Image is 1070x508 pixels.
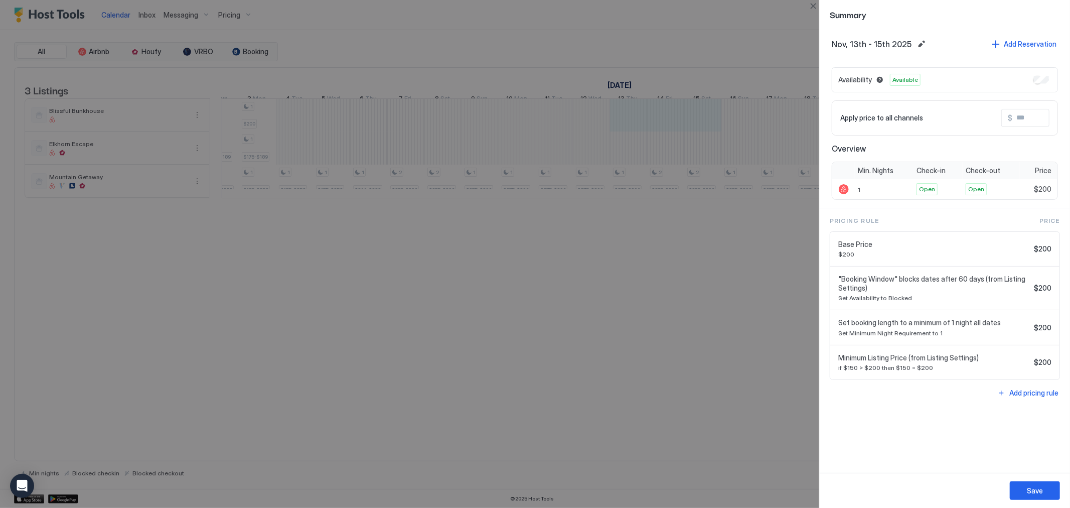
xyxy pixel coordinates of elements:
span: Availability [838,75,872,84]
div: Open Intercom Messenger [10,474,34,498]
span: $200 [1034,244,1051,253]
span: $ [1008,113,1012,122]
span: $200 [1034,323,1051,332]
span: Open [968,185,984,194]
span: Apply price to all channels [840,113,923,122]
span: Check-in [916,166,946,175]
span: 1 [858,186,860,193]
span: Summary [830,8,1060,21]
span: Set Minimum Night Requirement to 1 [838,329,1030,337]
span: Overview [832,144,1058,154]
button: Blocked dates override all pricing rules and remain unavailable until manually unblocked [874,74,886,86]
span: Open [919,185,935,194]
button: Edit date range [915,38,928,50]
button: Add Reservation [990,37,1058,51]
span: $200 [1034,185,1051,194]
span: Available [892,75,918,84]
span: Nov, 13th - 15th 2025 [832,39,911,49]
span: Price [1035,166,1051,175]
button: Add pricing rule [996,386,1060,400]
div: Save [1027,485,1043,496]
span: Price [1039,216,1060,225]
button: Save [1010,481,1060,500]
span: Set booking length to a minimum of 1 night all dates [838,318,1030,327]
span: Pricing Rule [830,216,879,225]
span: Min. Nights [858,166,893,175]
div: Add Reservation [1004,39,1056,49]
span: if $150 > $200 then $150 = $200 [838,364,1030,371]
span: Minimum Listing Price (from Listing Settings) [838,353,1030,362]
span: "Booking Window" blocks dates after 60 days (from Listing Settings) [838,275,1030,292]
span: $200 [1034,358,1051,367]
span: Set Availability to Blocked [838,294,1030,302]
span: Base Price [838,240,1030,249]
span: $200 [838,250,1030,258]
span: $200 [1034,284,1051,293]
div: Add pricing rule [1009,388,1058,398]
span: Check-out [966,166,1000,175]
